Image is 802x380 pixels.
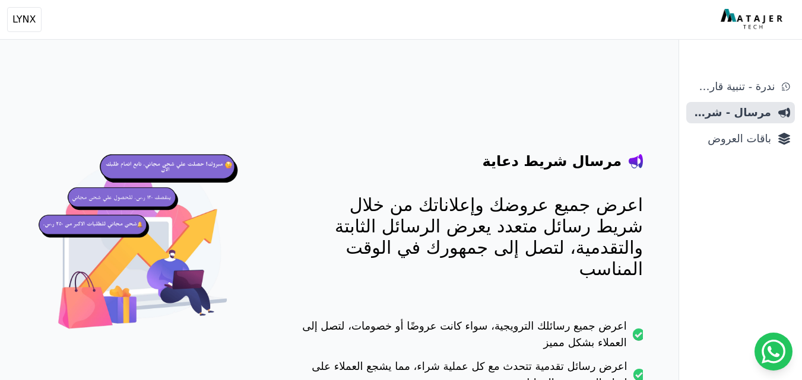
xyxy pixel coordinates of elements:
[297,194,643,280] p: اعرض جميع عروضك وإعلاناتك من خلال شريط رسائل متعدد يعرض الرسائل الثابتة والتقدمية، لتصل إلى جمهور...
[12,12,36,27] span: LYNX
[36,142,250,356] img: hero
[483,152,622,171] h4: مرسال شريط دعاية
[691,104,771,121] span: مرسال - شريط دعاية
[691,78,775,95] span: ندرة - تنبية قارب علي النفاذ
[691,130,771,147] span: باقات العروض
[297,318,643,358] li: اعرض جميع رسائلك الترويجية، سواء كانت عروضًا أو خصومات، لتصل إلى العملاء بشكل مميز
[721,9,785,30] img: MatajerTech Logo
[7,7,42,32] button: LYNX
